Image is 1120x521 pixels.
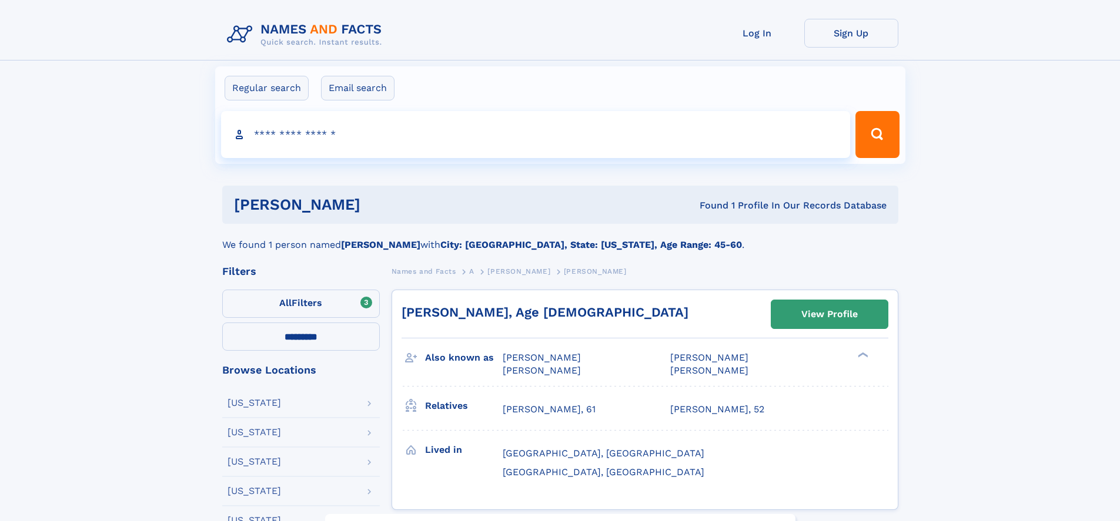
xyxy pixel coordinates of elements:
[503,466,704,478] span: [GEOGRAPHIC_DATA], [GEOGRAPHIC_DATA]
[402,305,688,320] a: [PERSON_NAME], Age [DEMOGRAPHIC_DATA]
[530,199,887,212] div: Found 1 Profile In Our Records Database
[425,348,503,368] h3: Also known as
[228,486,281,496] div: [US_STATE]
[855,351,869,359] div: ❯
[425,440,503,460] h3: Lived in
[469,264,474,278] a: A
[221,111,851,158] input: search input
[228,457,281,466] div: [US_STATE]
[222,290,380,318] label: Filters
[228,398,281,408] div: [US_STATE]
[392,264,456,278] a: Names and Facts
[222,19,392,51] img: Logo Names and Facts
[425,396,503,416] h3: Relatives
[279,297,292,308] span: All
[670,403,764,416] a: [PERSON_NAME], 52
[670,365,748,376] span: [PERSON_NAME]
[469,267,474,275] span: A
[801,301,858,328] div: View Profile
[564,267,627,275] span: [PERSON_NAME]
[234,197,530,212] h1: [PERSON_NAME]
[503,448,704,459] span: [GEOGRAPHIC_DATA], [GEOGRAPHIC_DATA]
[222,224,898,252] div: We found 1 person named with .
[487,264,550,278] a: [PERSON_NAME]
[222,365,380,375] div: Browse Locations
[341,239,420,250] b: [PERSON_NAME]
[225,76,309,100] label: Regular search
[503,365,581,376] span: [PERSON_NAME]
[804,19,898,48] a: Sign Up
[440,239,742,250] b: City: [GEOGRAPHIC_DATA], State: [US_STATE], Age Range: 45-60
[771,300,888,328] a: View Profile
[503,352,581,363] span: [PERSON_NAME]
[487,267,550,275] span: [PERSON_NAME]
[321,76,394,100] label: Email search
[503,403,596,416] a: [PERSON_NAME], 61
[855,111,899,158] button: Search Button
[228,428,281,437] div: [US_STATE]
[670,352,748,363] span: [PERSON_NAME]
[222,266,380,277] div: Filters
[710,19,804,48] a: Log In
